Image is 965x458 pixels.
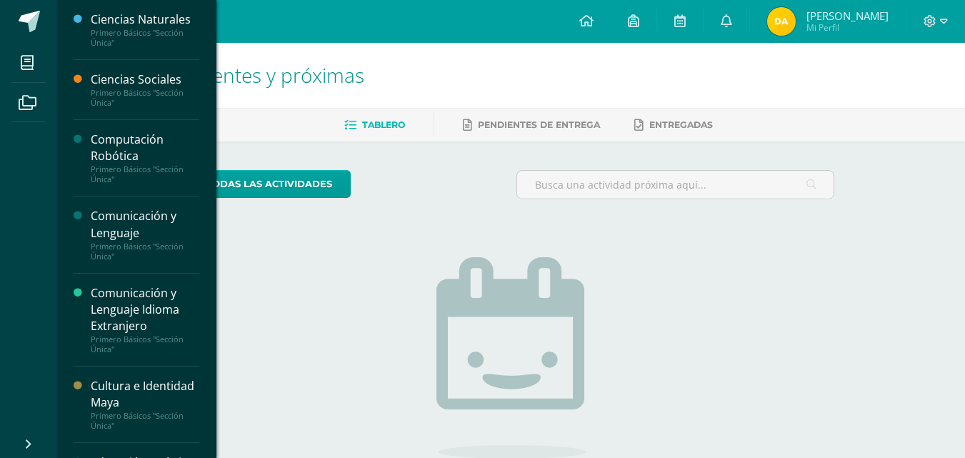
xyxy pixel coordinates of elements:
[634,114,713,136] a: Entregadas
[344,114,405,136] a: Tablero
[188,170,351,198] a: todas las Actividades
[517,171,834,199] input: Busca una actividad próxima aquí...
[478,119,600,130] span: Pendientes de entrega
[91,378,199,431] a: Cultura e Identidad MayaPrimero Básicos "Sección Única"
[91,71,199,108] a: Ciencias SocialesPrimero Básicos "Sección Única"
[806,21,889,34] span: Mi Perfil
[91,71,199,88] div: Ciencias Sociales
[91,131,199,184] a: Computación RobóticaPrimero Básicos "Sección Única"
[91,378,199,411] div: Cultura e Identidad Maya
[91,285,199,334] div: Comunicación y Lenguaje Idioma Extranjero
[91,11,199,28] div: Ciencias Naturales
[91,164,199,184] div: Primero Básicos "Sección Única"
[806,9,889,23] span: [PERSON_NAME]
[362,119,405,130] span: Tablero
[91,334,199,354] div: Primero Básicos "Sección Única"
[649,119,713,130] span: Entregadas
[91,285,199,354] a: Comunicación y Lenguaje Idioma ExtranjeroPrimero Básicos "Sección Única"
[91,28,199,48] div: Primero Básicos "Sección Única"
[767,7,796,36] img: 063a247f9dba1356803a81d8545e99ce.png
[91,242,199,262] div: Primero Básicos "Sección Única"
[74,61,364,89] span: Actividades recientes y próximas
[91,11,199,48] a: Ciencias NaturalesPrimero Básicos "Sección Única"
[463,114,600,136] a: Pendientes de entrega
[91,131,199,164] div: Computación Robótica
[91,208,199,261] a: Comunicación y LenguajePrimero Básicos "Sección Única"
[91,88,199,108] div: Primero Básicos "Sección Única"
[91,411,199,431] div: Primero Básicos "Sección Única"
[91,208,199,241] div: Comunicación y Lenguaje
